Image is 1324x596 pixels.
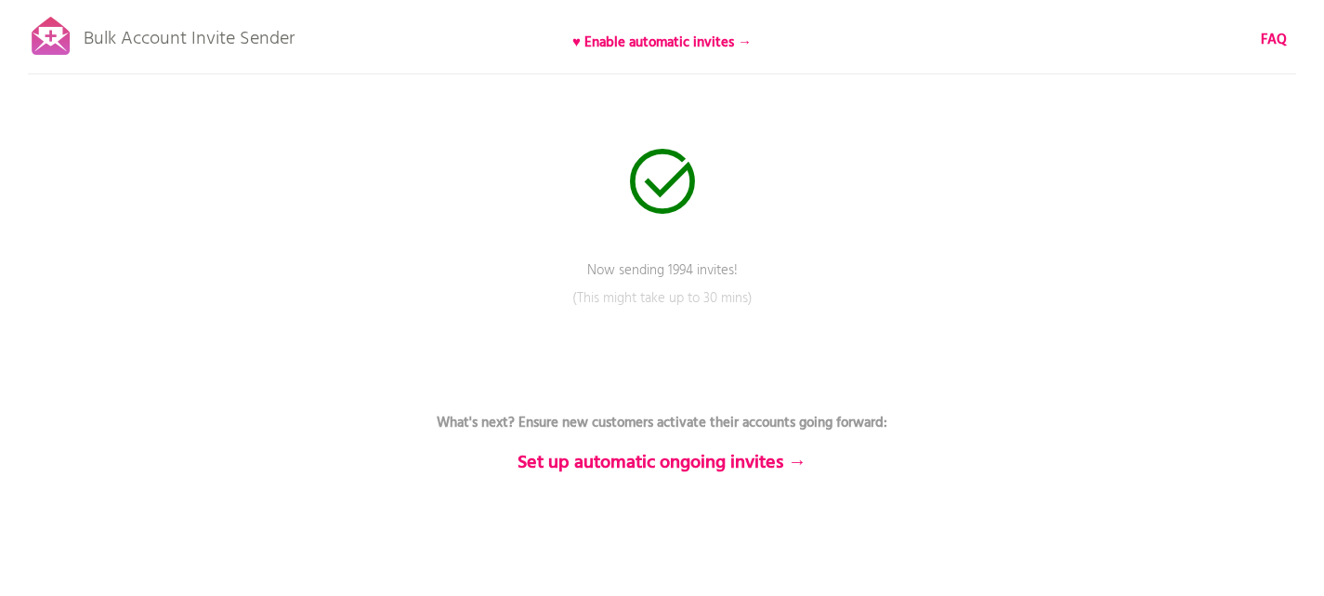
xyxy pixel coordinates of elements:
a: FAQ [1261,30,1287,50]
b: Set up automatic ongoing invites → [518,448,806,478]
p: Now sending 1994 invites! [384,260,941,307]
b: ♥ Enable automatic invites → [572,32,752,54]
p: Bulk Account Invite Sender [84,11,295,58]
p: (This might take up to 30 mins) [384,288,941,335]
b: FAQ [1261,29,1287,51]
b: What's next? Ensure new customers activate their accounts going forward: [437,412,887,434]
